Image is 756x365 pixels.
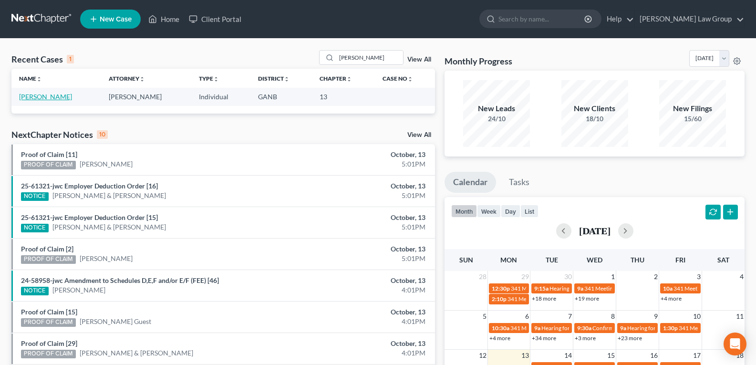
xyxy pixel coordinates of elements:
a: [PERSON_NAME] & [PERSON_NAME] [52,191,166,200]
span: 13 [520,350,530,361]
span: 2 [653,271,659,282]
span: 9:15a [534,285,549,292]
a: Home [144,10,184,28]
a: +19 more [575,295,599,302]
div: Recent Cases [11,53,74,65]
span: 29 [520,271,530,282]
div: Open Intercom Messenger [724,333,746,355]
div: October, 13 [297,150,425,159]
span: Confirmation Hearing for [PERSON_NAME] & [PERSON_NAME] [592,324,752,332]
div: PROOF OF CLAIM [21,318,76,327]
button: week [477,205,501,218]
span: 10a [663,285,673,292]
a: +4 more [489,334,510,342]
span: 1:30p [663,324,678,332]
a: [PERSON_NAME] Guest [80,317,151,326]
div: PROOF OF CLAIM [21,161,76,169]
span: 9a [534,324,540,332]
div: 18/10 [561,114,628,124]
a: [PERSON_NAME] & [PERSON_NAME] [52,222,166,232]
div: 5:01PM [297,191,425,200]
span: Hearing for [PERSON_NAME] [549,285,624,292]
input: Search by name... [498,10,586,28]
a: View All [407,132,431,138]
span: 341 Meeting for [PERSON_NAME][US_STATE] [511,285,626,292]
span: 15 [606,350,616,361]
span: 2:10p [492,295,507,302]
span: 5 [482,311,487,322]
i: unfold_more [139,76,145,82]
div: New Leads [463,103,530,114]
span: Sat [717,256,729,264]
i: unfold_more [407,76,413,82]
span: Fri [675,256,685,264]
span: Tue [546,256,558,264]
span: 14 [563,350,573,361]
a: Chapterunfold_more [320,75,352,82]
span: 9a [620,324,626,332]
div: October, 13 [297,181,425,191]
span: 9 [653,311,659,322]
span: 30 [563,271,573,282]
a: Districtunfold_more [258,75,290,82]
a: Proof of Claim [29] [21,339,77,347]
span: 3 [696,271,702,282]
i: unfold_more [36,76,42,82]
a: Proof of Claim [11] [21,150,77,158]
button: list [520,205,539,218]
span: 11 [735,311,745,322]
a: +23 more [618,334,642,342]
div: October, 13 [297,339,425,348]
a: 25-61321-jwc Employer Deduction Order [15] [21,213,158,221]
td: [PERSON_NAME] [101,88,191,105]
div: 24/10 [463,114,530,124]
a: [PERSON_NAME] Law Group [635,10,744,28]
a: Typeunfold_more [199,75,219,82]
span: 1 [610,271,616,282]
span: 7 [567,311,573,322]
td: GANB [250,88,312,105]
span: Sun [459,256,473,264]
div: October, 13 [297,244,425,254]
i: unfold_more [346,76,352,82]
div: PROOF OF CLAIM [21,255,76,264]
a: +4 more [661,295,682,302]
span: 9a [577,285,583,292]
div: 1 [67,55,74,63]
i: unfold_more [213,76,219,82]
div: NOTICE [21,287,49,295]
span: 16 [649,350,659,361]
div: NextChapter Notices [11,129,108,140]
div: 4:01PM [297,348,425,358]
span: 10:30a [492,324,509,332]
div: New Filings [659,103,726,114]
div: NOTICE [21,224,49,232]
a: Client Portal [184,10,246,28]
div: 10 [97,130,108,139]
span: Thu [631,256,644,264]
input: Search by name... [336,51,403,64]
span: 9:30a [577,324,591,332]
span: 8 [610,311,616,322]
a: Proof of Claim [15] [21,308,77,316]
div: 5:01PM [297,159,425,169]
span: 28 [478,271,487,282]
span: 4 [739,271,745,282]
a: Nameunfold_more [19,75,42,82]
h2: [DATE] [579,226,611,236]
i: unfold_more [284,76,290,82]
span: Mon [500,256,517,264]
a: [PERSON_NAME] [80,254,133,263]
span: Wed [587,256,602,264]
div: 5:01PM [297,222,425,232]
div: 15/60 [659,114,726,124]
a: +3 more [575,334,596,342]
h3: Monthly Progress [445,55,512,67]
span: 341 Meeting for [PERSON_NAME] [510,324,596,332]
button: month [451,205,477,218]
a: +18 more [532,295,556,302]
div: 4:01PM [297,285,425,295]
a: [PERSON_NAME] & [PERSON_NAME] [80,348,193,358]
a: Tasks [500,172,538,193]
span: 17 [692,350,702,361]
